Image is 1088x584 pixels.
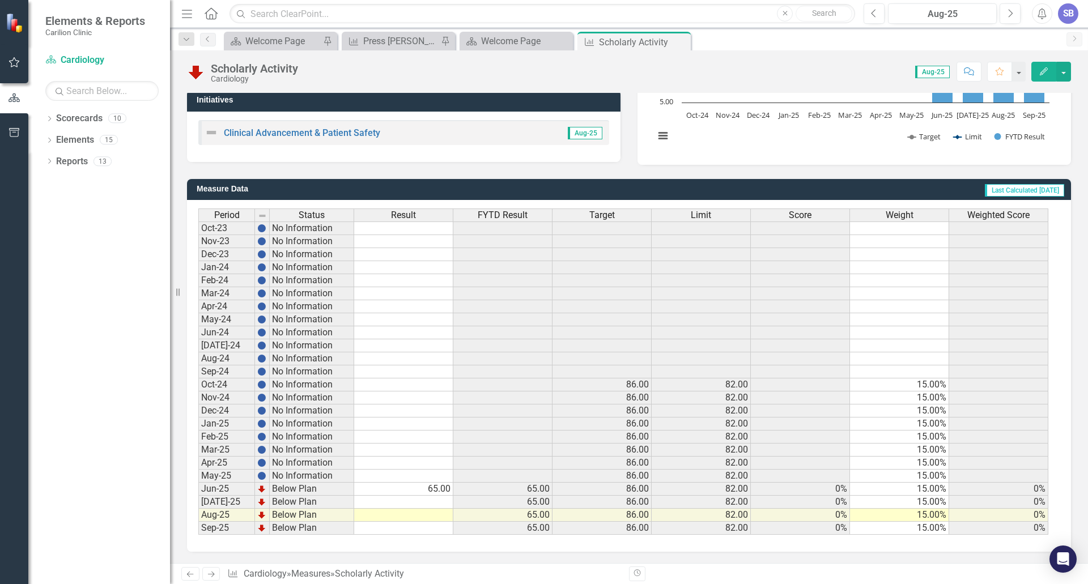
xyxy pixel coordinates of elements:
div: 15 [100,135,118,145]
td: [DATE]-24 [198,339,255,352]
td: 86.00 [552,496,652,509]
span: Aug-25 [915,66,950,78]
td: Sep-25 [198,522,255,535]
img: BgCOk07PiH71IgAAAABJRU5ErkJggg== [257,458,266,467]
td: 86.00 [552,404,652,417]
input: Search Below... [45,81,159,101]
span: Weighted Score [967,210,1030,220]
td: 86.00 [552,457,652,470]
td: 86.00 [552,444,652,457]
text: [DATE]-25 [957,110,989,120]
td: 82.00 [652,430,751,444]
div: Aug-25 [892,7,993,21]
td: No Information [270,235,354,248]
img: BgCOk07PiH71IgAAAABJRU5ErkJggg== [257,263,266,272]
button: SB [1058,3,1078,24]
img: BgCOk07PiH71IgAAAABJRU5ErkJggg== [257,289,266,298]
text: Sep-25 [1023,110,1045,120]
img: BgCOk07PiH71IgAAAABJRU5ErkJggg== [257,237,266,246]
td: 82.00 [652,444,751,457]
td: Below Plan [270,522,354,535]
span: Limit [691,210,711,220]
a: Elements [56,134,94,147]
td: [DATE]-25 [198,496,255,509]
td: 82.00 [652,457,751,470]
text: Feb-25 [808,110,831,120]
td: 82.00 [652,509,751,522]
img: BgCOk07PiH71IgAAAABJRU5ErkJggg== [257,419,266,428]
text: Aug-25 [992,110,1015,120]
td: 15.00% [850,404,949,417]
td: Dec-24 [198,404,255,417]
img: BgCOk07PiH71IgAAAABJRU5ErkJggg== [257,276,266,285]
td: Below Plan [270,496,354,509]
td: No Information [270,313,354,326]
td: 86.00 [552,483,652,496]
td: No Information [270,365,354,378]
span: Search [812,8,836,18]
td: 82.00 [652,404,751,417]
h3: Measure Data [197,185,536,193]
td: 0% [751,509,850,522]
td: 82.00 [652,417,751,430]
td: No Information [270,404,354,417]
td: Dec-23 [198,248,255,261]
a: Reports [56,155,88,168]
img: BgCOk07PiH71IgAAAABJRU5ErkJggg== [257,393,266,402]
td: 86.00 [552,509,652,522]
h3: Initiatives [197,96,615,104]
text: May-25 [899,110,924,120]
td: Jun-24 [198,326,255,339]
text: Mar-25 [838,110,862,120]
td: No Information [270,417,354,430]
div: Welcome Page [481,34,570,48]
img: BgCOk07PiH71IgAAAABJRU5ErkJggg== [257,471,266,480]
td: 15.00% [850,509,949,522]
td: No Information [270,352,354,365]
td: No Information [270,391,354,404]
div: » » [227,568,620,581]
td: Below Plan [270,509,354,522]
td: 15.00% [850,483,949,496]
div: Scholarly Activity [599,35,688,49]
span: Target [589,210,615,220]
td: 0% [949,496,1048,509]
td: Jan-24 [198,261,255,274]
span: Weight [886,210,913,220]
td: 0% [949,483,1048,496]
text: Oct-24 [686,110,709,120]
span: Result [391,210,416,220]
div: Scholarly Activity [211,62,298,75]
div: Scholarly Activity [335,568,404,579]
button: Show FYTD Result [994,131,1045,142]
td: 0% [751,522,850,535]
td: 86.00 [552,522,652,535]
td: No Information [270,444,354,457]
td: 15.00% [850,430,949,444]
img: BgCOk07PiH71IgAAAABJRU5ErkJggg== [257,302,266,311]
span: Status [299,210,325,220]
td: Apr-24 [198,300,255,313]
td: 15.00% [850,496,949,509]
a: Cardiology [244,568,287,579]
span: Aug-25 [568,127,602,139]
td: 15.00% [850,378,949,391]
img: BgCOk07PiH71IgAAAABJRU5ErkJggg== [257,445,266,454]
img: BgCOk07PiH71IgAAAABJRU5ErkJggg== [257,406,266,415]
img: BgCOk07PiH71IgAAAABJRU5ErkJggg== [257,432,266,441]
td: 15.00% [850,457,949,470]
img: Not Defined [205,126,218,139]
img: Below Plan [187,63,205,81]
td: 86.00 [552,417,652,430]
a: Welcome Page [462,34,570,48]
a: Clinical Advancement & Patient Safety [224,127,380,138]
td: Feb-24 [198,274,255,287]
td: 82.00 [652,378,751,391]
td: No Information [270,430,354,444]
td: 86.00 [552,391,652,404]
div: 13 [93,156,112,166]
td: 82.00 [652,470,751,483]
button: Show Limit [954,131,982,142]
img: TnMDeAgwAPMxUmUi88jYAAAAAElFTkSuQmCC [257,484,266,493]
td: No Information [270,248,354,261]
